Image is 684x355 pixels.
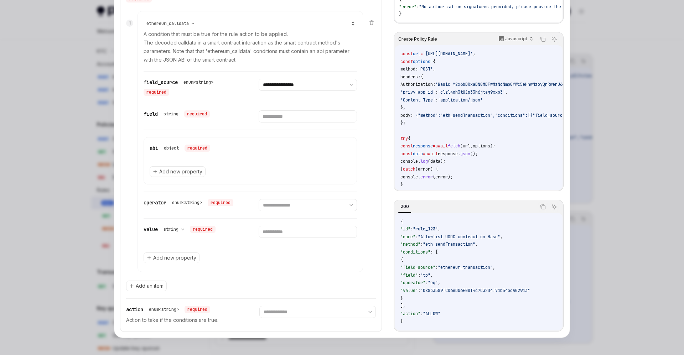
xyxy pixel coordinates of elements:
span: 'privy-app-id' [400,89,435,95]
div: operator [144,199,233,206]
span: error [435,174,448,180]
div: field [144,110,210,118]
span: , [470,143,473,149]
span: }, [400,105,405,110]
div: required [184,110,210,118]
span: = [433,143,435,149]
span: : [425,280,428,286]
span: ); [490,143,495,149]
span: , [475,241,478,247]
div: string [164,111,178,117]
span: Add new property [159,168,202,175]
span: error [418,166,430,172]
span: = [423,151,425,157]
span: error [420,174,433,180]
span: Add new property [153,254,196,261]
span: ], [400,303,405,309]
button: Add an item [126,281,167,291]
p: Javascript [505,36,527,42]
div: enum<string> [149,307,179,312]
button: Copy the contents from the code block [538,35,548,44]
span: , [433,66,435,72]
span: operator [144,199,166,206]
span: , [430,272,433,278]
span: "field" [400,272,418,278]
span: : [ [430,249,438,255]
span: catch [403,166,415,172]
span: "ALLOW" [423,311,440,317]
span: const [400,151,413,157]
span: "error" [399,4,416,10]
span: ( [460,143,463,149]
span: "action" [400,311,420,317]
span: { [433,59,435,64]
span: (); [470,151,478,157]
span: "ethereum_transaction" [438,265,493,270]
span: "Allowlist USDC contract on Base" [418,234,500,240]
span: '[URL][DOMAIN_NAME]' [423,51,473,57]
span: "operator" [400,280,425,286]
span: console [400,158,418,164]
span: } [400,182,403,187]
span: response [438,151,458,157]
span: "rule_123" [413,226,438,232]
span: const [400,59,413,64]
button: Add new property [150,166,206,177]
span: url [413,51,420,57]
span: } [400,166,403,172]
span: 'POST' [418,66,433,72]
span: 'clzl4qh3t01p33h6jtag9xxp3' [438,89,505,95]
span: const [400,51,413,57]
span: "eq" [428,280,438,286]
span: : [435,89,438,95]
button: Copy the contents from the code block [538,202,548,212]
span: : [435,265,438,270]
span: Authorization: [400,82,435,87]
span: const [400,143,413,149]
span: , [493,265,495,270]
span: console [400,174,418,180]
span: } [399,11,401,17]
div: required [190,226,216,233]
div: object [164,145,179,151]
span: await [435,143,448,149]
div: 200 [398,202,411,211]
span: await [425,151,438,157]
div: required [185,306,210,313]
span: "eth_sendTransaction" [423,241,475,247]
div: enum<string> [172,200,202,205]
span: = [430,59,433,64]
span: options [473,143,490,149]
span: data [413,151,423,157]
span: = [420,51,423,57]
span: body: [400,113,413,118]
span: ) { [430,166,438,172]
span: headers: [400,74,420,80]
span: }; [400,120,405,126]
div: abi [150,145,210,152]
span: } [400,296,403,301]
span: options [413,59,430,64]
span: "method" [400,241,420,247]
div: required [208,199,233,206]
span: : [410,226,413,232]
span: : [420,241,423,247]
span: "name" [400,234,415,240]
span: . [418,174,420,180]
span: Create Policy Rule [398,36,437,42]
button: Add new property [144,252,199,263]
span: ( [433,174,435,180]
span: url [463,143,470,149]
span: , [438,280,440,286]
span: : [435,97,438,103]
p: A condition that must be true for the rule action to be applied. The decoded calldata in a smart ... [144,30,357,64]
span: "value" [400,288,418,293]
span: data [430,158,440,164]
span: { [400,257,403,263]
span: "0x833589fCD6eDb6E08f4c7C32D4f71b54bdA02913" [420,288,530,293]
span: : [420,311,423,317]
span: field_source [144,79,178,85]
span: try [400,136,408,141]
div: required [144,89,169,96]
span: response [413,143,433,149]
